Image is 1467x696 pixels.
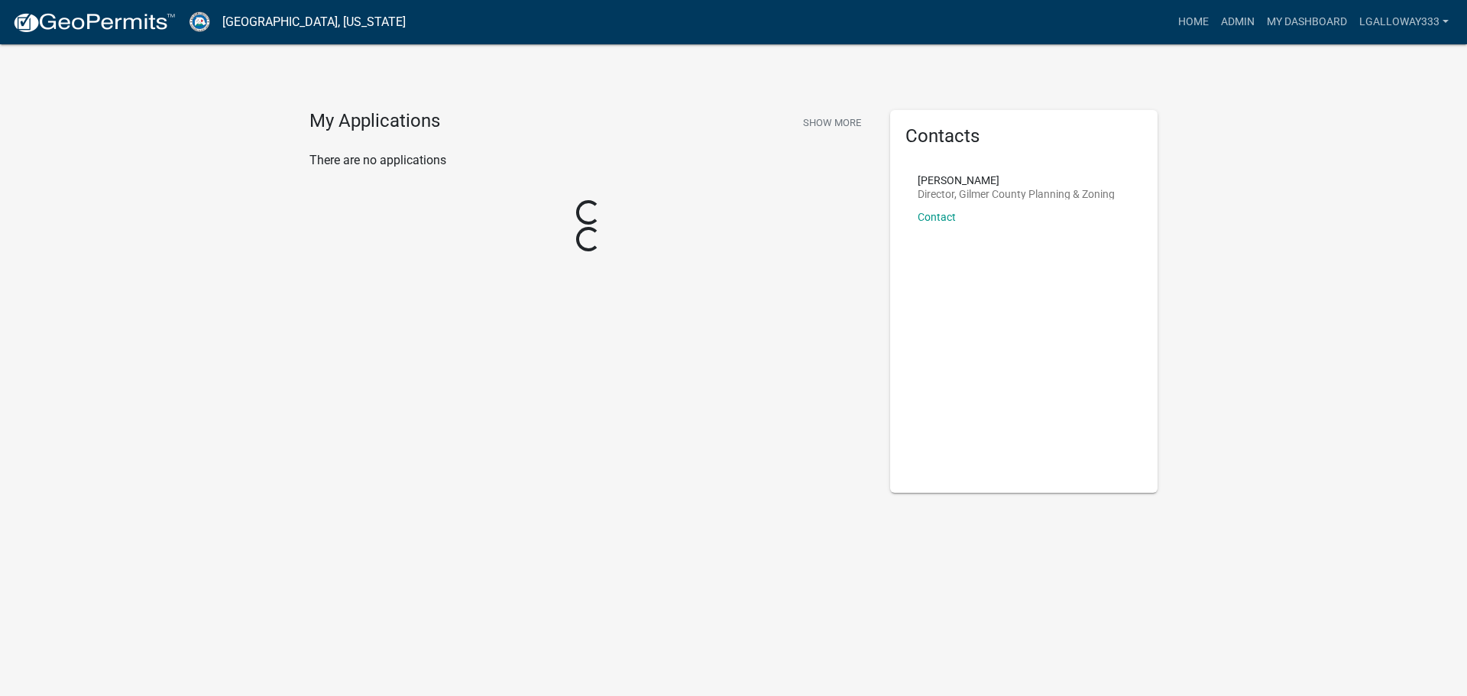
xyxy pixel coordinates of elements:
[309,110,440,133] h4: My Applications
[905,125,1142,147] h5: Contacts
[222,9,406,35] a: [GEOGRAPHIC_DATA], [US_STATE]
[797,110,867,135] button: Show More
[1172,8,1215,37] a: Home
[1261,8,1353,37] a: My Dashboard
[918,189,1115,199] p: Director, Gilmer County Planning & Zoning
[918,175,1115,186] p: [PERSON_NAME]
[309,151,867,170] p: There are no applications
[918,211,956,223] a: Contact
[1353,8,1455,37] a: lgalloway333
[188,11,210,32] img: Gilmer County, Georgia
[1215,8,1261,37] a: Admin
